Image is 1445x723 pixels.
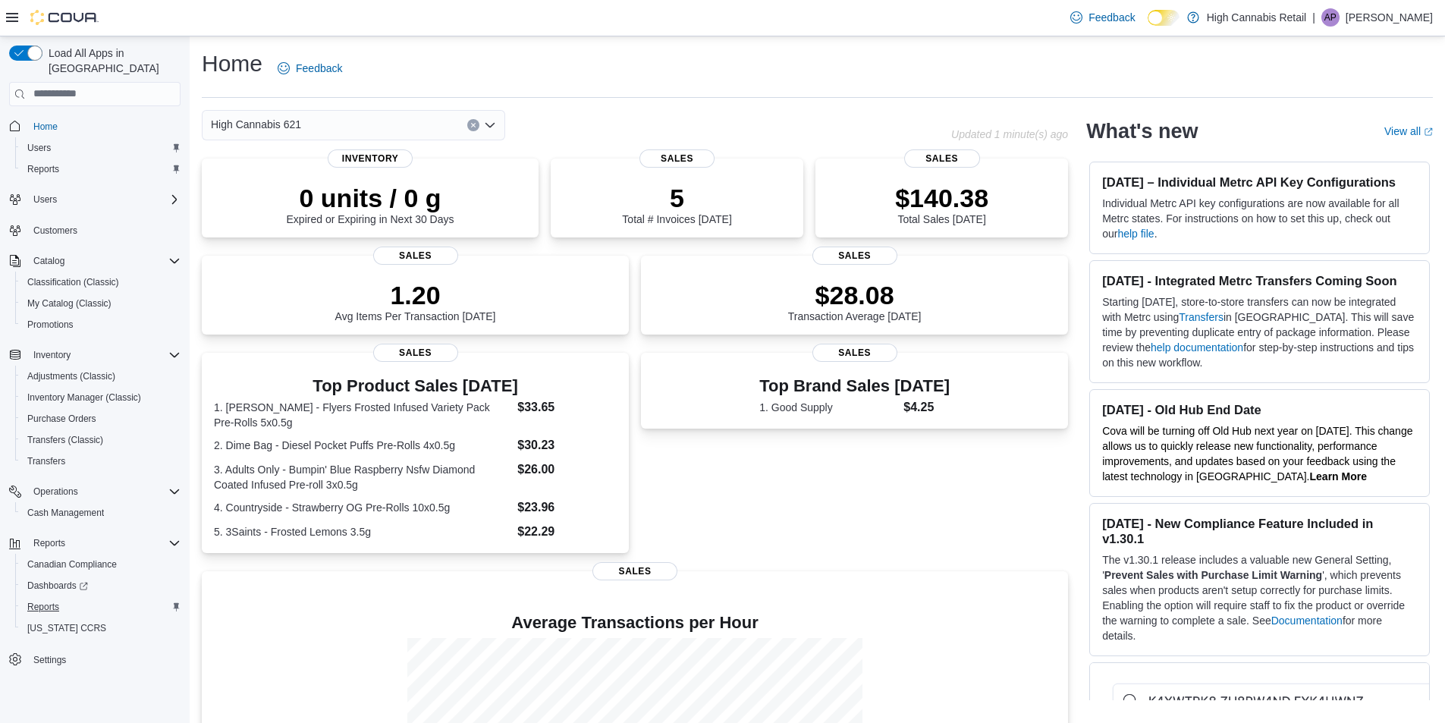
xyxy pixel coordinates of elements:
p: The v1.30.1 release includes a valuable new General Setting, ' ', which prevents sales when produ... [1102,552,1417,643]
a: Transfers (Classic) [21,431,109,449]
a: Documentation [1271,615,1343,627]
span: Transfers (Classic) [21,431,181,449]
dt: 5. 3Saints - Frosted Lemons 3.5g [214,524,511,539]
button: Catalog [27,252,71,270]
span: [US_STATE] CCRS [27,622,106,634]
span: Inventory [328,149,413,168]
span: Reports [21,160,181,178]
button: Users [15,137,187,159]
dd: $4.25 [903,398,950,417]
span: Load All Apps in [GEOGRAPHIC_DATA] [42,46,181,76]
dd: $30.23 [517,436,617,454]
span: Sales [592,562,677,580]
strong: Prevent Sales with Purchase Limit Warning [1104,569,1322,581]
button: Canadian Compliance [15,554,187,575]
dd: $26.00 [517,461,617,479]
span: Sales [639,149,715,168]
span: Users [27,142,51,154]
span: Canadian Compliance [27,558,117,571]
span: Inventory Manager (Classic) [21,388,181,407]
span: Sales [904,149,980,168]
p: | [1312,8,1315,27]
span: Inventory [33,349,71,361]
div: Total # Invoices [DATE] [622,183,731,225]
button: Users [27,190,63,209]
span: Users [33,193,57,206]
span: Reports [21,598,181,616]
button: Inventory [27,346,77,364]
span: Settings [33,654,66,666]
a: Feedback [1064,2,1141,33]
button: Reports [15,159,187,180]
a: Canadian Compliance [21,555,123,574]
button: Inventory Manager (Classic) [15,387,187,408]
span: Reports [33,537,65,549]
span: Promotions [21,316,181,334]
h3: [DATE] – Individual Metrc API Key Configurations [1102,174,1417,190]
button: [US_STATE] CCRS [15,618,187,639]
span: Cash Management [27,507,104,519]
h1: Home [202,49,262,79]
span: High Cannabis 621 [211,115,301,134]
a: [US_STATE] CCRS [21,619,112,637]
span: Feedback [1088,10,1135,25]
a: help documentation [1151,341,1243,354]
a: View allExternal link [1384,125,1433,137]
button: Transfers [15,451,187,472]
a: My Catalog (Classic) [21,294,118,313]
span: Operations [27,483,181,501]
span: Feedback [296,61,342,76]
button: Catalog [3,250,187,272]
a: Home [27,118,64,136]
button: Operations [3,481,187,502]
dt: 1. Good Supply [759,400,897,415]
span: Sales [373,344,458,362]
a: Adjustments (Classic) [21,367,121,385]
p: Individual Metrc API key configurations are now available for all Metrc states. For instructions ... [1102,196,1417,241]
button: Customers [3,219,187,241]
a: Reports [21,160,65,178]
span: Inventory [27,346,181,364]
span: Sales [373,247,458,265]
span: Classification (Classic) [21,273,181,291]
a: Purchase Orders [21,410,102,428]
span: Dashboards [27,580,88,592]
div: Alicia Prieur [1321,8,1340,27]
span: Reports [27,601,59,613]
button: Purchase Orders [15,408,187,429]
button: Clear input [467,119,479,131]
span: My Catalog (Classic) [27,297,112,310]
button: Users [3,189,187,210]
p: $28.08 [788,280,922,310]
dd: $33.65 [517,398,617,417]
h3: [DATE] - New Compliance Feature Included in v1.30.1 [1102,516,1417,546]
p: [PERSON_NAME] [1346,8,1433,27]
span: Settings [27,649,181,668]
span: My Catalog (Classic) [21,294,181,313]
a: Users [21,139,57,157]
strong: Learn More [1310,470,1367,483]
span: Transfers (Classic) [27,434,103,446]
p: $140.38 [895,183,988,213]
button: Adjustments (Classic) [15,366,187,387]
span: Purchase Orders [21,410,181,428]
span: Catalog [33,255,64,267]
a: help file [1117,228,1154,240]
button: Home [3,115,187,137]
div: Total Sales [DATE] [895,183,988,225]
button: Reports [3,533,187,554]
span: Users [27,190,181,209]
span: Transfers [21,452,181,470]
dd: $22.29 [517,523,617,541]
dt: 3. Adults Only - Bumpin' Blue Raspberry Nsfw Diamond Coated Infused Pre-roll 3x0.5g [214,462,511,492]
span: Cash Management [21,504,181,522]
button: Reports [15,596,187,618]
dt: 2. Dime Bag - Diesel Pocket Puffs Pre-Rolls 4x0.5g [214,438,511,453]
span: Transfers [27,455,65,467]
a: Inventory Manager (Classic) [21,388,147,407]
span: Cova will be turning off Old Hub next year on [DATE]. This change allows us to quickly release ne... [1102,425,1412,483]
button: Classification (Classic) [15,272,187,293]
a: Reports [21,598,65,616]
span: Home [27,117,181,136]
span: Washington CCRS [21,619,181,637]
